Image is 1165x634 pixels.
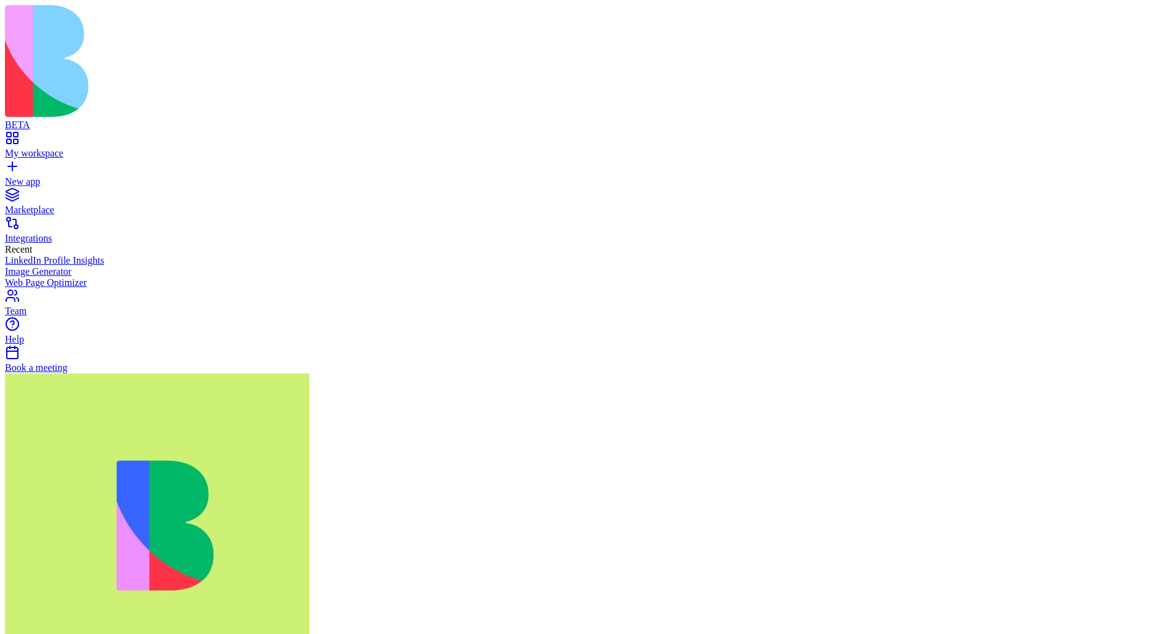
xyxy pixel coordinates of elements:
div: My workspace [5,148,1160,159]
div: Integrations [5,233,1160,244]
div: BETA [5,120,1160,131]
a: Marketplace [5,193,1160,216]
a: New app [5,165,1160,187]
a: Integrations [5,222,1160,244]
a: Image Generator [5,266,1160,277]
span: Sort by: [30,81,55,106]
div: Book a meeting [5,362,1160,373]
div: Help [5,334,1160,345]
a: Team [5,295,1160,317]
div: Team [5,306,1160,317]
div: New app [5,176,1160,187]
img: logo [5,5,501,117]
a: Book a meeting [5,351,1160,373]
div: Marketplace [5,205,1160,216]
a: LinkedIn Profile Insights [5,255,1160,266]
span: Recent [5,244,32,254]
a: Upload Files [84,9,170,31]
a: Web Page Optimizer [5,277,1160,288]
a: Help [5,323,1160,345]
a: My workspace [5,137,1160,159]
a: BETA [5,108,1160,131]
